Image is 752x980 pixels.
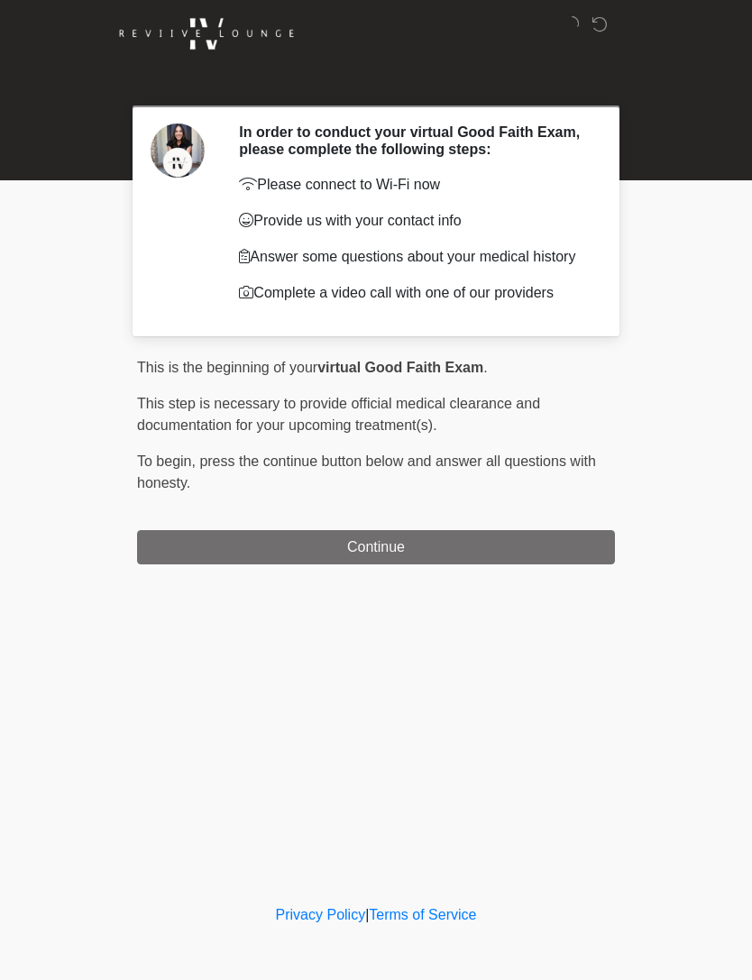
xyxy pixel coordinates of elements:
[239,210,588,232] p: Provide us with your contact info
[239,246,588,268] p: Answer some questions about your medical history
[276,907,366,922] a: Privacy Policy
[137,530,615,564] button: Continue
[124,65,628,98] h1: ‎ ‎ ‎
[239,124,588,158] h2: In order to conduct your virtual Good Faith Exam, please complete the following steps:
[151,124,205,178] img: Agent Avatar
[119,14,294,54] img: Reviive Lounge Logo
[137,453,199,469] span: To begin,
[137,453,596,490] span: press the continue button below and answer all questions with honesty.
[483,360,487,375] span: .
[239,174,588,196] p: Please connect to Wi-Fi now
[137,360,317,375] span: This is the beginning of your
[369,907,476,922] a: Terms of Service
[137,396,540,433] span: This step is necessary to provide official medical clearance and documentation for your upcoming ...
[317,360,483,375] strong: virtual Good Faith Exam
[365,907,369,922] a: |
[239,282,588,304] p: Complete a video call with one of our providers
